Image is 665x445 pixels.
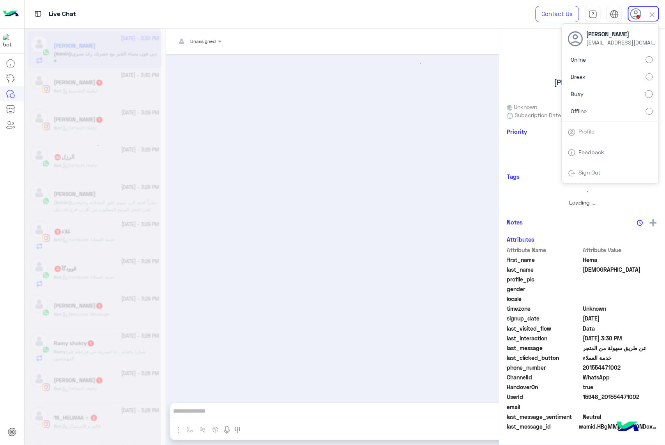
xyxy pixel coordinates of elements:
a: Sign Out [579,169,601,176]
span: Break [571,73,586,81]
span: Loading ... [569,199,595,206]
span: 2 [583,373,658,381]
div: loading... [171,56,660,70]
h6: Attributes [507,236,535,243]
img: add [650,219,657,226]
img: 1403182699927242 [3,34,17,48]
span: last_interaction [507,334,582,342]
a: Profile [579,128,595,135]
span: email [507,403,582,411]
span: عن طريق سهولة من المتجر [583,344,658,352]
img: tab [568,128,576,136]
span: خدمة العملاء [583,354,658,362]
span: last_visited_flow [507,324,582,333]
img: close [648,10,657,19]
input: Break [646,73,653,80]
span: profile_pic [507,275,582,283]
a: Feedback [579,149,605,155]
a: tab [585,6,601,22]
span: null [583,295,658,303]
a: Contact Us [536,6,579,22]
span: first_name [507,256,582,264]
div: loading... [509,185,655,198]
span: signup_date [507,314,582,322]
span: [PERSON_NAME] [587,30,657,38]
span: [EMAIL_ADDRESS][DOMAIN_NAME] [587,38,657,46]
span: last_message_id [507,422,578,431]
span: Mohammed [583,265,658,274]
span: last_message [507,344,582,352]
img: hulul-logo.png [614,414,642,441]
span: wamid.HBgMMjAxNTU0NDcxMDAyFQIAEhggQTU3Rjk0ODc2NEVCMjgwQzM4NkREMkM5NTczMTEyNkIA [579,422,657,431]
span: gender [507,285,582,293]
input: Online [646,56,653,63]
span: Online [571,55,586,64]
img: tab [610,10,619,19]
span: last_message_sentiment [507,413,582,421]
span: Data [583,324,658,333]
div: loading... [86,139,99,152]
span: phone_number [507,363,582,372]
h6: Priority [507,128,527,135]
span: Unknown [507,103,538,111]
span: 201554471002 [583,363,658,372]
img: tab [568,149,576,157]
span: timezone [507,304,582,313]
span: null [583,285,658,293]
span: HandoverOn [507,383,582,391]
span: last_name [507,265,582,274]
img: tab [568,169,576,177]
span: true [583,383,658,391]
span: Hema [583,256,658,264]
span: Busy [571,90,584,98]
span: Attribute Value [583,246,658,254]
span: locale [507,295,582,303]
h6: Notes [507,219,523,226]
span: Offline [571,107,587,115]
span: 2025-09-18T12:30:15.709Z [583,334,658,342]
span: Unknown [583,304,658,313]
p: Live Chat [49,9,76,20]
span: ChannelId [507,373,582,381]
h5: [PERSON_NAME] [554,78,610,87]
span: 0 [583,413,658,421]
span: Unassigned [191,38,216,44]
img: tab [33,9,43,19]
div: loading... [509,140,655,154]
img: tab [589,10,598,19]
span: null [583,403,658,411]
span: 15948_201554471002 [583,393,658,401]
span: Attribute Name [507,246,582,254]
span: 2025-09-16T15:32:02.801Z [583,314,658,322]
img: Logo [3,6,19,22]
h6: Tags [507,173,657,180]
span: last_clicked_button [507,354,582,362]
input: Busy [645,90,653,98]
input: Offline [646,108,653,115]
img: notes [637,220,643,226]
span: UserId [507,393,582,401]
span: Subscription Date : [DATE] [515,111,582,119]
